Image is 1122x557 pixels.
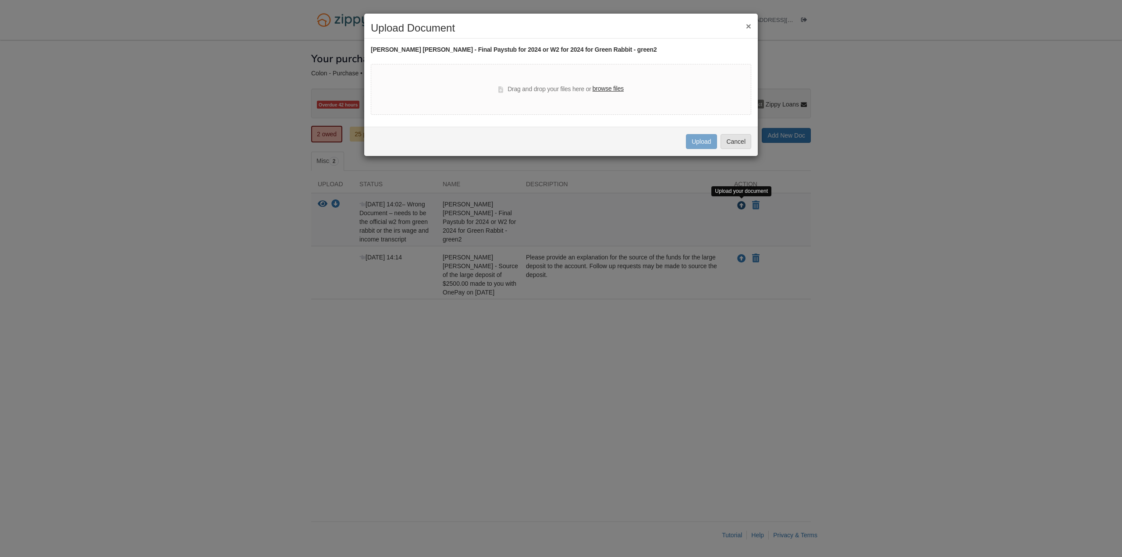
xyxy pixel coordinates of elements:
div: [PERSON_NAME] [PERSON_NAME] - Final Paystub for 2024 or W2 for 2024 for Green Rabbit - green2 [371,45,751,55]
button: Cancel [721,134,751,149]
button: Upload [686,134,717,149]
div: Upload your document [711,186,771,196]
button: × [746,21,751,31]
div: Drag and drop your files here or [498,84,624,95]
h2: Upload Document [371,22,751,34]
label: browse files [593,84,624,94]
